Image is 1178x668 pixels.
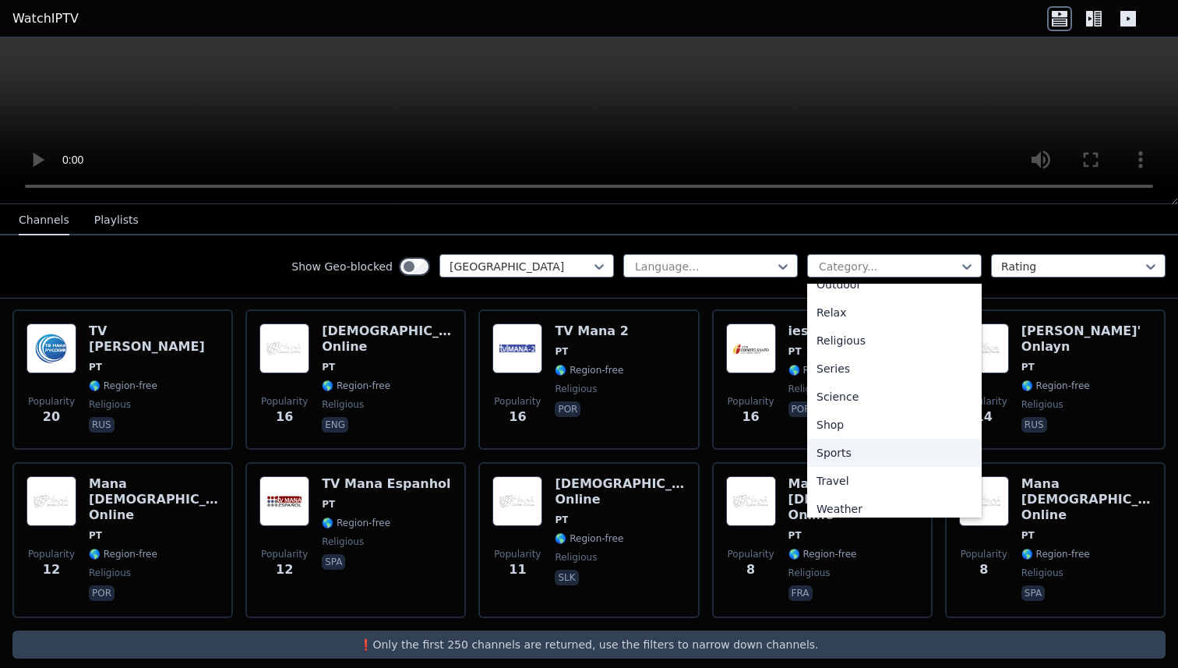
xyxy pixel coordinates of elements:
span: religious [89,567,131,579]
div: Shop [807,411,982,439]
h6: TV Mana Espanhol [322,476,450,492]
p: rus [1021,417,1047,433]
span: PT [322,498,335,511]
span: PT [555,514,568,526]
span: religious [322,535,364,548]
span: 8 [746,560,755,579]
img: Mana Igreja Online [26,476,76,526]
div: Outdoor [807,270,982,299]
span: 🌎 Region-free [788,364,857,376]
span: 12 [43,560,60,579]
p: slk [555,570,578,585]
h6: [DEMOGRAPHIC_DATA] Online [555,476,685,507]
span: PT [322,361,335,373]
img: TV Mana Espanhol [259,476,309,526]
img: Mana Eglise Online [726,476,776,526]
p: eng [322,417,348,433]
span: religious [1021,567,1063,579]
h6: iesTV [788,323,857,339]
p: ❗️Only the first 250 channels are returned, use the filters to narrow down channels. [19,637,1159,652]
span: 🌎 Region-free [89,380,157,392]
span: 🌎 Region-free [555,532,623,545]
span: 🌎 Region-free [555,364,623,376]
h6: [DEMOGRAPHIC_DATA] Online [322,323,452,355]
span: 16 [276,408,293,426]
span: 🌎 Region-free [89,548,157,560]
h6: [PERSON_NAME]' Onlayn [1021,323,1152,355]
span: PT [788,529,802,542]
span: Popularity [728,395,774,408]
button: Playlists [94,206,139,235]
label: Show Geo-blocked [291,259,393,274]
div: Sports [807,439,982,467]
span: PT [1021,529,1035,542]
div: Travel [807,467,982,495]
div: Series [807,355,982,383]
span: 🌎 Region-free [1021,380,1090,392]
p: por [788,401,814,417]
span: PT [1021,361,1035,373]
span: religious [555,383,597,395]
span: Popularity [961,548,1007,560]
p: por [89,585,115,601]
span: religious [788,567,831,579]
span: Popularity [28,395,75,408]
h6: Mana [DEMOGRAPHIC_DATA] Online [788,476,919,523]
p: por [555,401,580,417]
span: PT [555,345,568,358]
img: Mana Iglesia Online [959,476,1009,526]
h6: Mana [DEMOGRAPHIC_DATA] Online [89,476,219,523]
div: Weather [807,495,982,523]
img: TV Mana Russkiy [26,323,76,373]
span: 12 [276,560,293,579]
div: Religious [807,327,982,355]
div: Relax [807,299,982,327]
span: Popularity [494,548,541,560]
span: 🌎 Region-free [788,548,857,560]
span: PT [89,529,102,542]
h6: TV Mana 2 [555,323,628,339]
span: Popularity [961,395,1007,408]
span: 🌎 Region-free [322,517,390,529]
p: fra [788,585,813,601]
span: Popularity [261,395,308,408]
p: rus [89,417,115,433]
span: religious [555,551,597,564]
div: Science [807,383,982,411]
span: 11 [509,560,526,579]
span: PT [788,345,802,358]
p: spa [322,554,345,570]
img: Mana Cirkev Online [492,476,542,526]
span: religious [788,383,831,395]
span: 14 [975,408,993,426]
span: 8 [979,560,988,579]
span: Popularity [494,395,541,408]
button: Channels [19,206,69,235]
span: religious [322,398,364,411]
span: religious [89,398,131,411]
span: Popularity [28,548,75,560]
span: 16 [509,408,526,426]
h6: Mana [DEMOGRAPHIC_DATA] Online [1021,476,1152,523]
a: WatchIPTV [12,9,79,28]
span: Popularity [261,548,308,560]
span: Popularity [728,548,774,560]
span: religious [1021,398,1063,411]
h6: TV [PERSON_NAME] [89,323,219,355]
span: 🌎 Region-free [1021,548,1090,560]
span: PT [89,361,102,373]
img: TV Mana 2 [492,323,542,373]
span: 20 [43,408,60,426]
p: spa [1021,585,1045,601]
img: iesTV [726,323,776,373]
span: 16 [742,408,759,426]
img: Mana Church Online [259,323,309,373]
img: Mana Tserkov' Onlayn [959,323,1009,373]
span: 🌎 Region-free [322,380,390,392]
